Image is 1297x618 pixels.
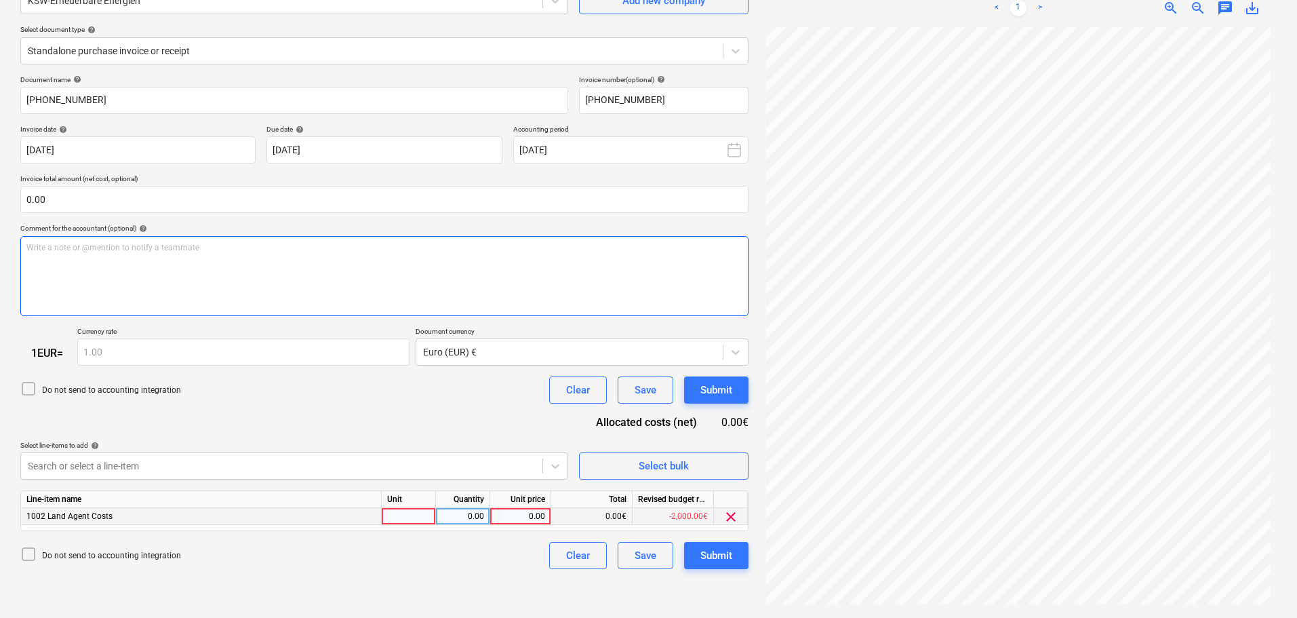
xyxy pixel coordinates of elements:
[635,381,656,399] div: Save
[88,442,99,450] span: help
[579,75,749,84] div: Invoice number (optional)
[639,457,689,475] div: Select bulk
[633,491,714,508] div: Revised budget remaining
[56,125,67,134] span: help
[85,26,96,34] span: help
[416,327,749,339] p: Document currency
[42,550,181,562] p: Do not send to accounting integration
[579,452,749,480] button: Select bulk
[20,136,256,163] input: Invoice date not specified
[71,75,81,83] span: help
[572,414,719,430] div: Allocated costs (net)
[1229,553,1297,618] iframe: Chat Widget
[549,542,607,569] button: Clear
[633,508,714,525] div: -2,000.00€
[20,125,256,134] div: Invoice date
[20,25,749,34] div: Select document type
[42,385,181,396] p: Do not send to accounting integration
[579,87,749,114] input: Invoice number
[20,186,749,213] input: Invoice total amount (net cost, optional)
[490,491,551,508] div: Unit price
[618,542,673,569] button: Save
[436,491,490,508] div: Quantity
[684,376,749,404] button: Submit
[20,441,568,450] div: Select line-items to add
[266,136,502,163] input: Due date not specified
[551,491,633,508] div: Total
[20,174,749,186] p: Invoice total amount (net cost, optional)
[77,327,410,339] p: Currency rate
[700,547,732,564] div: Submit
[654,75,665,83] span: help
[723,509,739,525] span: clear
[20,224,749,233] div: Comment for the accountant (optional)
[20,75,568,84] div: Document name
[549,376,607,404] button: Clear
[20,347,77,360] div: 1 EUR =
[566,381,590,399] div: Clear
[266,125,502,134] div: Due date
[513,125,749,136] p: Accounting period
[700,381,732,399] div: Submit
[382,491,436,508] div: Unit
[21,491,382,508] div: Line-item name
[496,508,545,525] div: 0.00
[566,547,590,564] div: Clear
[684,542,749,569] button: Submit
[618,376,673,404] button: Save
[26,511,113,521] span: 1002 Land Agent Costs
[551,508,633,525] div: 0.00€
[293,125,304,134] span: help
[635,547,656,564] div: Save
[136,225,147,233] span: help
[719,414,749,430] div: 0.00€
[20,87,568,114] input: Document name
[441,508,484,525] div: 0.00
[513,136,749,163] button: [DATE]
